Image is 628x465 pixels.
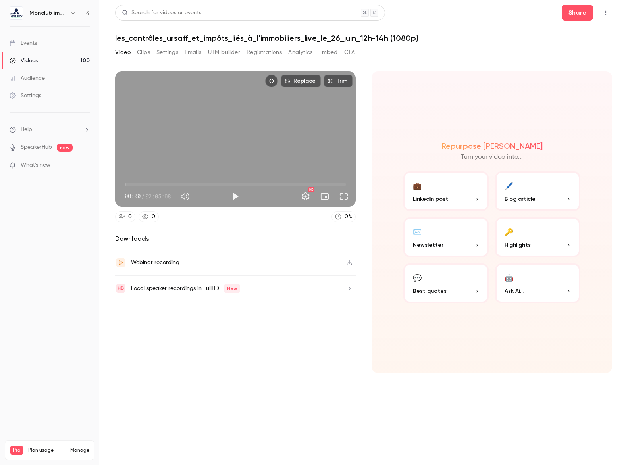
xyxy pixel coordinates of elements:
[495,171,580,211] button: 🖊️Blog article
[131,258,179,267] div: Webinar recording
[317,188,333,204] button: Turn on miniplayer
[413,241,443,249] span: Newsletter
[80,162,90,169] iframe: Noticeable Trigger
[505,179,513,192] div: 🖊️
[403,263,489,303] button: 💬Best quotes
[461,152,523,162] p: Turn your video into...
[331,211,356,222] a: 0%
[122,9,201,17] div: Search for videos or events
[10,7,23,19] img: Monclub immo
[115,46,131,59] button: Video
[152,213,155,221] div: 0
[227,188,243,204] button: Play
[319,46,338,59] button: Embed
[125,192,141,200] span: 00:00
[281,75,321,87] button: Replace
[403,171,489,211] button: 💼LinkedIn post
[336,188,352,204] button: Full screen
[156,46,178,59] button: Settings
[413,271,422,284] div: 💬
[57,144,73,152] span: new
[413,195,448,203] span: LinkedIn post
[29,9,67,17] h6: Monclub immo
[21,143,52,152] a: SpeakerHub
[413,225,422,238] div: ✉️
[10,125,90,134] li: help-dropdown-opener
[505,195,536,203] span: Blog article
[10,446,23,455] span: Pro
[21,125,32,134] span: Help
[128,213,132,221] div: 0
[324,75,353,87] button: Trim
[505,241,531,249] span: Highlights
[10,39,37,47] div: Events
[145,192,171,200] span: 02:05:08
[505,287,524,295] span: Ask Ai...
[495,263,580,303] button: 🤖Ask Ai...
[495,217,580,257] button: 🔑Highlights
[308,187,314,192] div: HD
[10,74,45,82] div: Audience
[208,46,240,59] button: UTM builder
[413,287,447,295] span: Best quotes
[344,46,355,59] button: CTA
[115,33,612,43] h1: les_contrôles_ursaff_et_impôts_liés_à_l’immobiliers_live_le_26_juin_12h-14h (1080p)
[139,211,159,222] a: 0
[70,447,89,453] a: Manage
[177,188,193,204] button: Mute
[141,192,144,200] span: /
[10,92,41,100] div: Settings
[131,284,240,293] div: Local speaker recordings in FullHD
[125,192,171,200] div: 00:00
[265,75,278,87] button: Embed video
[562,5,593,21] button: Share
[115,211,135,222] a: 0
[599,6,612,19] button: Top Bar Actions
[21,161,50,169] span: What's new
[441,141,543,151] h2: Repurpose [PERSON_NAME]
[288,46,313,59] button: Analytics
[413,179,422,192] div: 💼
[185,46,201,59] button: Emails
[115,234,356,244] h2: Downloads
[137,46,150,59] button: Clips
[298,188,314,204] button: Settings
[505,225,513,238] div: 🔑
[403,217,489,257] button: ✉️Newsletter
[28,447,65,453] span: Plan usage
[224,284,240,293] span: New
[345,213,352,221] div: 0 %
[247,46,282,59] button: Registrations
[10,57,38,65] div: Videos
[505,271,513,284] div: 🤖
